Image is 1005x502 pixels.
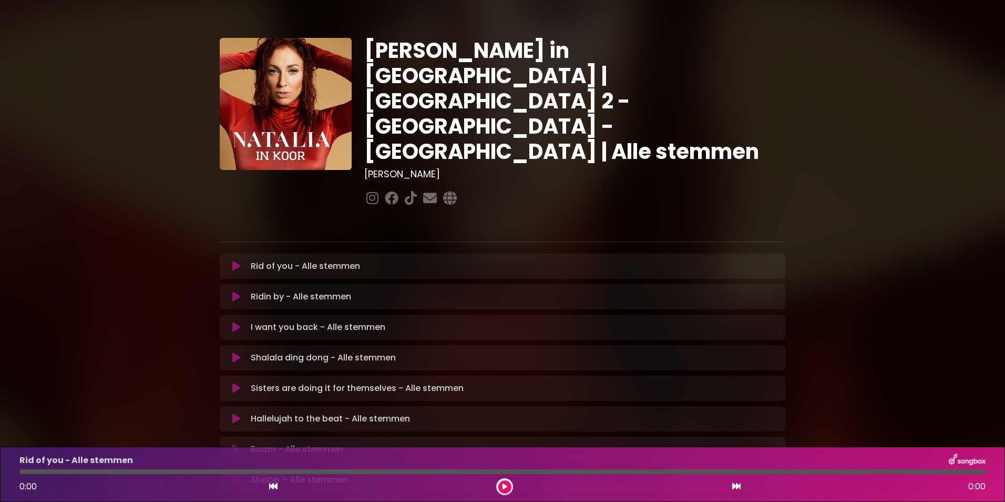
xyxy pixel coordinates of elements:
p: Rid of you - Alle stemmen [251,260,360,273]
img: YTVS25JmS9CLUqXqkEhs [220,38,352,170]
p: Rid of you - Alle stemmen [19,454,133,467]
span: 0:00 [19,480,37,493]
p: Sisters are doing it for themselves - Alle stemmen [251,382,464,395]
p: Shalala ding dong - Alle stemmen [251,352,396,364]
p: Ridin by - Alle stemmen [251,290,351,303]
p: I want you back - Alle stemmen [251,321,385,334]
h1: [PERSON_NAME] in [GEOGRAPHIC_DATA] | [GEOGRAPHIC_DATA] 2 - [GEOGRAPHIC_DATA] - [GEOGRAPHIC_DATA] ... [364,38,785,164]
img: songbox-logo-white.png [949,454,986,467]
h3: [PERSON_NAME] [364,168,785,180]
span: 0:00 [968,480,986,493]
p: Hallelujah to the beat - Alle stemmen [251,413,410,425]
p: Boom - Alle stemmen [251,443,343,456]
